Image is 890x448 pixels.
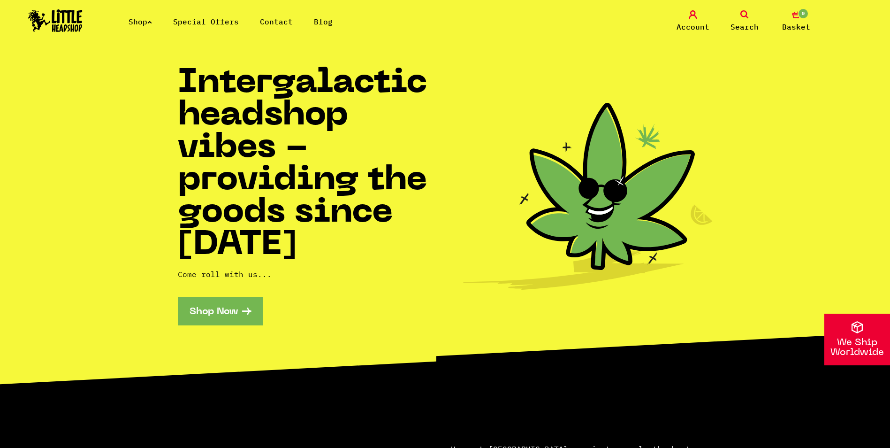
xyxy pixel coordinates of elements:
[314,17,333,26] a: Blog
[798,8,809,19] span: 0
[178,297,263,325] a: Shop Now
[28,9,83,32] img: Little Head Shop Logo
[730,21,759,32] span: Search
[824,338,890,358] p: We Ship Worldwide
[129,17,152,26] a: Shop
[677,21,709,32] span: Account
[721,10,768,32] a: Search
[178,269,445,280] p: Come roll with us...
[773,10,820,32] a: 0 Basket
[782,21,810,32] span: Basket
[260,17,293,26] a: Contact
[173,17,239,26] a: Special Offers
[178,68,445,262] h1: Intergalactic headshop vibes - providing the goods since [DATE]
